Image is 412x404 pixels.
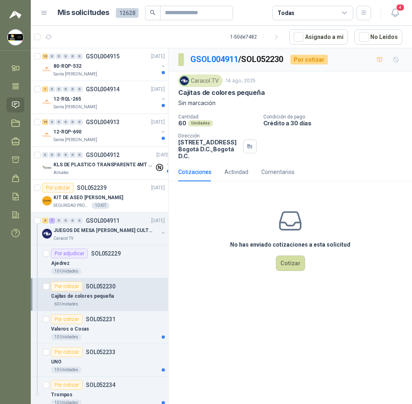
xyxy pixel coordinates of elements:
p: / SOL052230 [190,53,284,66]
div: 0 [56,152,62,158]
p: [DATE] [151,184,165,192]
h3: No has enviado cotizaciones a esta solicitud [230,240,350,249]
div: 0 [70,218,76,223]
img: Company Logo [42,196,52,206]
div: 10 KIT [92,202,109,209]
div: 0 [77,119,83,125]
p: Cajitas de colores pequeña [51,292,114,300]
div: 1 - 50 de 7482 [230,30,283,43]
p: 60 [178,120,186,127]
div: 4 [42,218,48,223]
p: Cantidad [178,114,257,120]
img: Company Logo [42,130,52,140]
p: SOL052231 [86,316,115,322]
div: Comentarios [261,168,295,176]
p: [STREET_ADDRESS] Bogotá D.C. , Bogotá D.C. [178,139,240,159]
div: 10 Unidades [51,334,81,340]
p: Santa [PERSON_NAME] [53,137,97,143]
p: SOL052229 [91,251,121,256]
div: 0 [70,54,76,59]
p: [DATE] [151,118,165,126]
div: 0 [56,54,62,59]
p: SOL052234 [86,382,115,388]
div: Caracol TV [178,75,222,87]
p: Ajedrez [51,260,70,267]
a: Por cotizarSOL052230Cajitas de colores pequeña60 Unidades [31,278,168,311]
button: No Leídos [354,29,402,45]
p: GSOL004911 [86,218,120,223]
div: Por cotizar [42,183,74,193]
p: SEGURIDAD PROVISER LTDA [53,202,90,209]
p: Dirección [178,133,240,139]
span: search [150,10,156,15]
p: KIT DE ASEO [PERSON_NAME] [53,194,123,202]
div: 0 [63,86,69,92]
div: Por cotizar [51,347,83,357]
p: [DATE] [156,151,170,159]
p: SOL052230 [86,284,115,289]
p: JUEGOS DE MESA [PERSON_NAME] CULTURAL [53,227,154,234]
p: GSOL004912 [86,152,120,158]
div: 0 [77,54,83,59]
p: Sin marcación [178,99,402,107]
div: 0 [49,119,55,125]
div: 0 [49,152,55,158]
div: 0 [70,152,76,158]
div: Por cotizar [51,314,83,324]
p: KLS DE PLASTICO TRANSPARENTE 4MT CAL 4 Y CINTA TRA [53,161,154,169]
div: Unidades [188,120,213,127]
p: 12-RQP-690 [53,128,81,136]
p: 12-RQL-265 [53,95,81,103]
div: 0 [63,218,69,223]
div: Actividad [224,168,248,176]
p: [DATE] [151,86,165,93]
img: Company Logo [42,97,52,107]
p: [DATE] [151,217,165,225]
div: 0 [77,152,83,158]
div: 0 [42,152,48,158]
div: 0 [49,54,55,59]
div: 10 Unidades [51,367,81,373]
img: Company Logo [42,163,52,173]
img: Company Logo [42,64,52,74]
a: Por adjudicarSOL052229Ajedrez10 Unidades [31,245,168,278]
div: Todas [278,9,295,17]
div: 1 [49,218,55,223]
button: 4 [388,6,402,20]
p: Santa [PERSON_NAME] [53,71,97,77]
div: 0 [56,86,62,92]
a: GSOL004911 [190,54,238,64]
div: 0 [70,86,76,92]
img: Company Logo [180,76,189,85]
a: 19 0 0 0 0 0 GSOL004913[DATE] Company Logo12-RQP-690Santa [PERSON_NAME] [42,117,167,143]
p: Almatec [53,170,69,176]
img: Company Logo [42,229,52,239]
div: Cotizaciones [178,168,211,176]
p: GSOL004915 [86,54,120,59]
img: Company Logo [8,30,23,45]
p: GSOL004914 [86,86,120,92]
p: SOL052233 [86,349,115,355]
div: Por cotizar [51,380,83,390]
p: GSOL004913 [86,119,120,125]
p: Condición de pago [263,114,409,120]
div: 0 [56,119,62,125]
div: 10 Unidades [51,268,81,275]
p: SOL052239 [77,185,107,191]
div: 0 [63,119,69,125]
a: 10 0 0 0 0 0 GSOL004915[DATE] Company Logo80-RQP-532Santa [PERSON_NAME] [42,52,167,77]
p: Crédito a 30 días [263,120,409,127]
a: 0 0 0 0 0 0 GSOL004912[DATE] Company LogoKLS DE PLASTICO TRANSPARENTE 4MT CAL 4 Y CINTA TRAAlmatec [42,150,172,176]
p: Santa [PERSON_NAME] [53,104,97,110]
p: [DATE] [151,53,165,60]
div: Por cotizar [290,55,328,64]
p: UNO [51,358,62,366]
div: 0 [77,218,83,223]
img: Logo peakr [9,10,21,19]
div: 19 [42,119,48,125]
a: 4 1 0 0 0 0 GSOL004911[DATE] Company LogoJUEGOS DE MESA [PERSON_NAME] CULTURALCaracol TV [42,216,167,242]
div: 10 [42,54,48,59]
div: Por adjudicar [51,249,88,258]
button: Cotizar [276,256,305,271]
a: 1 0 0 0 0 0 GSOL004914[DATE] Company Logo12-RQL-265Santa [PERSON_NAME] [42,84,167,110]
